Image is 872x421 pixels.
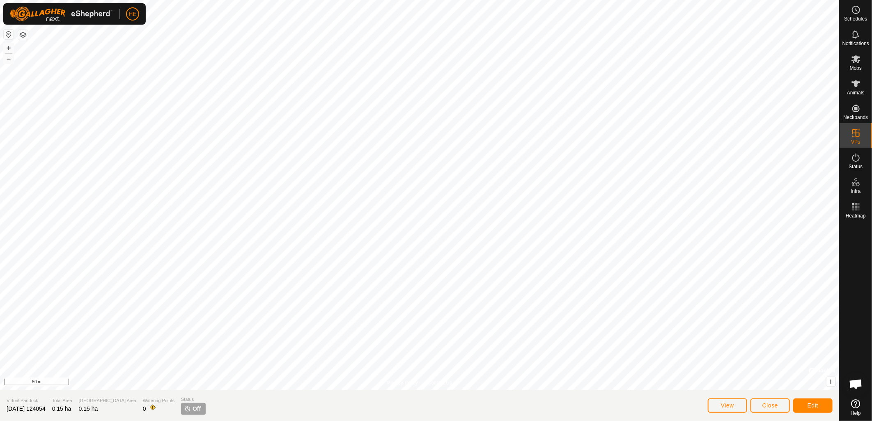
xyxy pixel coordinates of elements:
button: Close [750,398,790,413]
span: [GEOGRAPHIC_DATA] Area [79,397,136,404]
img: Gallagher Logo [10,7,112,21]
span: VPs [851,140,860,144]
span: Watering Points [143,397,174,404]
span: Help [851,411,861,416]
button: + [4,43,14,53]
span: Virtual Paddock [7,397,46,404]
span: [DATE] 124054 [7,405,46,412]
span: Edit [808,402,818,409]
div: Open chat [844,372,868,396]
span: View [721,402,734,409]
span: 0.15 ha [79,405,98,412]
a: Help [840,396,872,419]
span: Animals [847,90,865,95]
a: Privacy Policy [387,379,418,387]
span: Close [762,402,778,409]
span: Infra [851,189,861,194]
button: View [708,398,747,413]
button: – [4,54,14,64]
button: Map Layers [18,30,28,40]
button: i [826,377,835,386]
span: Total Area [52,397,72,404]
span: Off [193,405,201,413]
span: 0 [143,405,146,412]
button: Reset Map [4,30,14,39]
span: Status [181,396,206,403]
span: Schedules [844,16,867,21]
img: turn-off [184,405,191,412]
span: 0.15 ha [52,405,71,412]
span: Neckbands [843,115,868,120]
a: Contact Us [428,379,452,387]
button: Edit [793,398,833,413]
span: Heatmap [846,213,866,218]
span: Mobs [850,66,862,71]
span: HE [129,10,136,18]
span: Notifications [842,41,869,46]
span: i [830,378,832,385]
span: Status [849,164,863,169]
